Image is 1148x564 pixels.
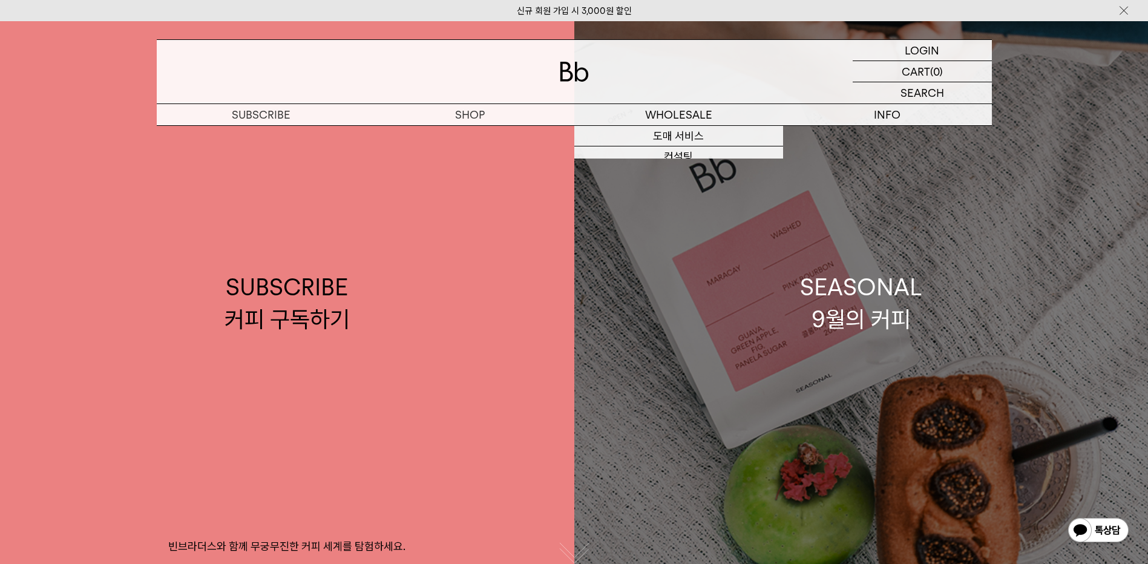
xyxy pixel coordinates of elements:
p: LOGIN [905,40,939,61]
a: SUBSCRIBE [157,104,366,125]
a: 도매 서비스 [574,126,783,146]
p: WHOLESALE [574,104,783,125]
p: INFO [783,104,992,125]
a: LOGIN [853,40,992,61]
p: SEARCH [900,82,944,103]
a: 신규 회원 가입 시 3,000원 할인 [517,5,632,16]
p: CART [902,61,930,82]
img: 카카오톡 채널 1:1 채팅 버튼 [1067,517,1130,546]
a: SHOP [366,104,574,125]
img: 로고 [560,62,589,82]
p: (0) [930,61,943,82]
div: SUBSCRIBE 커피 구독하기 [225,271,350,335]
a: CART (0) [853,61,992,82]
a: 컨설팅 [574,146,783,167]
div: SEASONAL 9월의 커피 [800,271,922,335]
